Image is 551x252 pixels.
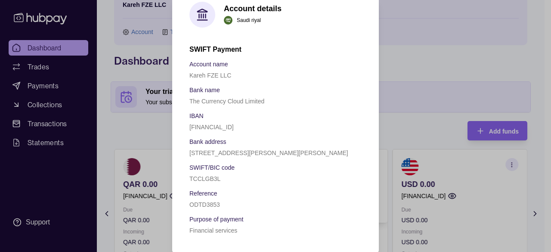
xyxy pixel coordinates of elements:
p: Financial services [189,227,237,234]
p: [STREET_ADDRESS][PERSON_NAME][PERSON_NAME] [189,149,348,156]
p: Bank address [189,138,226,145]
p: TCCLGB3L [189,175,220,182]
img: sa [224,16,232,25]
p: The Currency Cloud Limited [189,98,264,105]
h1: Account details [224,4,282,14]
p: Bank name [189,87,220,93]
h2: SWIFT Payment [189,45,362,54]
p: Account name [189,61,228,68]
p: [FINANCIAL_ID] [189,124,234,131]
p: SWIFT/BIC code [189,164,235,171]
p: Saudi riyal [237,16,261,25]
p: Purpose of payment [189,216,243,223]
p: IBAN [189,112,204,119]
p: Kareh FZE LLC [189,72,231,79]
p: ODTD3853 [189,201,220,208]
p: Reference [189,190,217,197]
